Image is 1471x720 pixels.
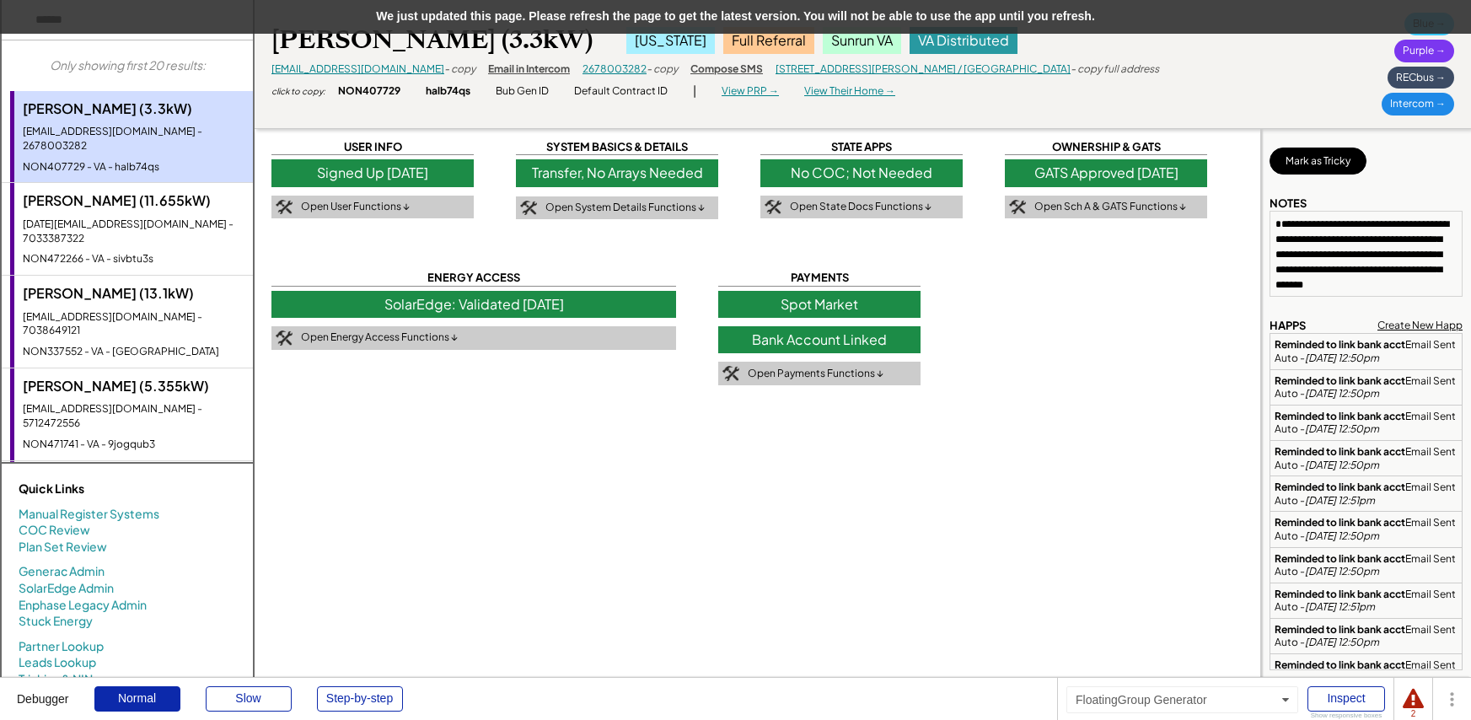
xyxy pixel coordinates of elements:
[1307,712,1385,719] div: Show responsive boxes
[19,563,105,580] a: Generac Admin
[23,284,244,303] div: [PERSON_NAME] (13.1kW)
[582,62,647,75] a: 2678003282
[1005,159,1207,186] div: GATS Approved [DATE]
[520,201,537,216] img: tool-icon.png
[1066,686,1298,713] div: FloatingGroup Generator
[760,139,963,155] div: STATE APPS
[1275,338,1405,351] strong: Reminded to link bank acct
[626,27,715,54] div: [US_STATE]
[271,24,593,56] div: [PERSON_NAME] (3.3kW)
[647,62,678,77] div: - copy
[718,326,921,353] div: Bank Account Linked
[338,84,400,99] div: NON407729
[1275,410,1405,422] strong: Reminded to link bank acct
[1403,710,1424,718] div: 2
[760,159,963,186] div: No COC; Not Needed
[19,522,90,539] a: COC Review
[19,597,147,614] a: Enphase Legacy Admin
[748,367,883,381] div: Open Payments Functions ↓
[444,62,475,77] div: - copy
[19,613,93,630] a: Stuck Energy
[488,62,570,77] div: Email in Intercom
[1275,623,1458,649] div: Email Sent Auto -
[206,686,292,712] div: Slow
[1275,374,1405,387] strong: Reminded to link bank acct
[1270,196,1307,211] div: NOTES
[276,200,293,215] img: tool-icon.png
[1305,494,1375,507] em: [DATE] 12:51pm
[1275,588,1405,600] strong: Reminded to link bank acct
[19,580,114,597] a: SolarEdge Admin
[23,125,244,153] div: [EMAIL_ADDRESS][DOMAIN_NAME] - 2678003282
[23,345,244,359] div: NON337552 - VA - [GEOGRAPHIC_DATA]
[19,539,107,556] a: Plan Set Review
[1275,552,1405,565] strong: Reminded to link bank acct
[23,99,244,118] div: [PERSON_NAME] (3.3kW)
[1305,422,1379,435] em: [DATE] 12:50pm
[496,84,549,99] div: Bub Gen ID
[776,62,1071,75] a: [STREET_ADDRESS][PERSON_NAME] / [GEOGRAPHIC_DATA]
[1275,516,1458,542] div: Email Sent Auto -
[1305,636,1379,648] em: [DATE] 12:50pm
[1005,139,1207,155] div: OWNERSHIP & GATS
[1275,374,1458,400] div: Email Sent Auto -
[426,84,470,99] div: halb74qs
[823,27,901,54] div: Sunrun VA
[1270,148,1366,175] button: Mark as Tricky
[910,27,1017,54] div: VA Distributed
[317,686,403,712] div: Step-by-step
[271,270,676,286] div: ENERGY ACCESS
[19,506,159,523] a: Manual Register Systems
[276,330,293,346] img: tool-icon.png
[271,85,325,97] div: click to copy:
[1034,200,1186,214] div: Open Sch A & GATS Functions ↓
[1305,600,1375,613] em: [DATE] 12:51pm
[1275,552,1458,578] div: Email Sent Auto -
[1377,319,1463,333] div: Create New Happ
[50,57,206,74] div: Only showing first 20 results:
[23,402,244,431] div: [EMAIL_ADDRESS][DOMAIN_NAME] - 5712472556
[690,62,763,77] div: Compose SMS
[19,654,96,671] a: Leads Lookup
[1071,62,1159,77] div: - copy full address
[301,200,410,214] div: Open User Functions ↓
[1275,658,1405,671] strong: Reminded to link bank acct
[271,139,474,155] div: USER INFO
[19,671,99,688] a: Trickies & NINs
[301,330,458,345] div: Open Energy Access Functions ↓
[271,159,474,186] div: Signed Up [DATE]
[23,252,244,266] div: NON472266 - VA - sivbtu3s
[765,200,781,215] img: tool-icon.png
[17,678,69,705] div: Debugger
[1275,338,1458,364] div: Email Sent Auto -
[1275,481,1405,493] strong: Reminded to link bank acct
[804,84,895,99] div: View Their Home →
[1305,352,1379,364] em: [DATE] 12:50pm
[574,84,668,99] div: Default Contract ID
[23,377,244,395] div: [PERSON_NAME] (5.355kW)
[1382,93,1454,116] div: Intercom →
[693,83,696,99] div: |
[722,366,739,381] img: tool-icon.png
[1275,658,1458,685] div: Email Sent Auto -
[1307,686,1385,712] div: Inspect
[1275,588,1458,614] div: Email Sent Auto -
[271,62,444,75] a: [EMAIL_ADDRESS][DOMAIN_NAME]
[1305,459,1379,471] em: [DATE] 12:50pm
[1009,200,1026,215] img: tool-icon.png
[1275,445,1405,458] strong: Reminded to link bank acct
[718,270,921,286] div: PAYMENTS
[718,291,921,318] div: Spot Market
[1394,40,1454,62] div: Purple →
[1275,516,1405,529] strong: Reminded to link bank acct
[790,200,931,214] div: Open State Docs Functions ↓
[1305,387,1379,400] em: [DATE] 12:50pm
[722,84,779,99] div: View PRP →
[1275,623,1405,636] strong: Reminded to link bank acct
[23,191,244,210] div: [PERSON_NAME] (11.655kW)
[1275,445,1458,471] div: Email Sent Auto -
[94,686,180,712] div: Normal
[1275,481,1458,507] div: Email Sent Auto -
[1388,67,1454,89] div: RECbus →
[516,159,718,186] div: Transfer, No Arrays Needed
